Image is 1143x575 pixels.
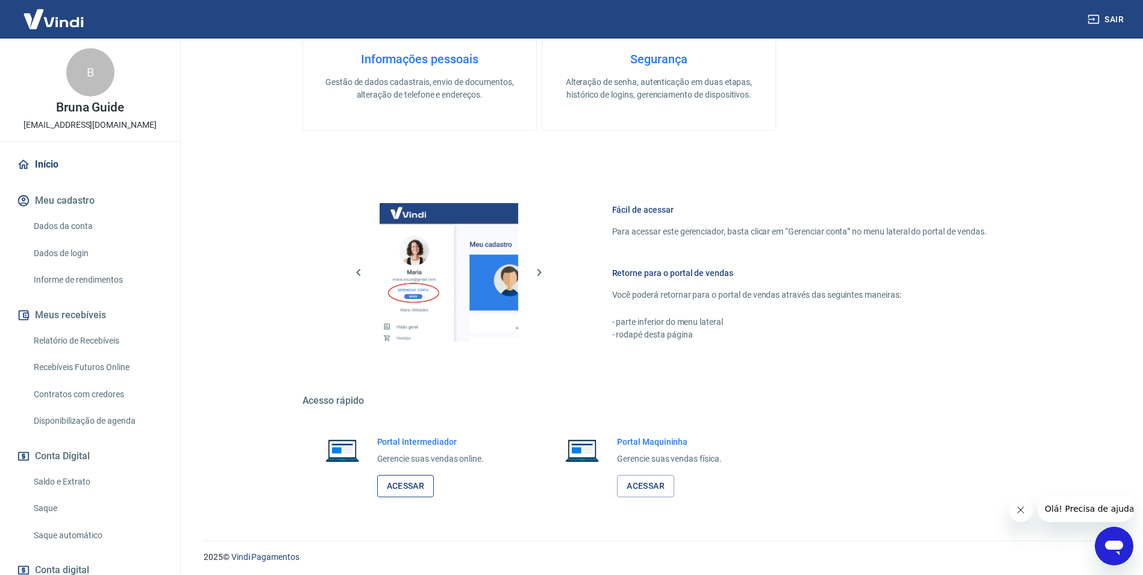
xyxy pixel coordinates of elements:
[377,475,434,497] a: Acessar
[322,76,517,101] p: Gestão de dados cadastrais, envio de documentos, alteração de telefone e endereços.
[380,203,518,342] img: Imagem da dashboard mostrando o botão de gerenciar conta na sidebar no lado esquerdo
[29,268,166,292] a: Informe de rendimentos
[617,475,674,497] a: Acessar
[377,453,484,465] p: Gerencie suas vendas online.
[612,289,987,301] p: Você poderá retornar para o portal de vendas através das seguintes maneiras:
[612,225,987,238] p: Para acessar este gerenciador, basta clicar em “Gerenciar conta” no menu lateral do portal de ven...
[1009,498,1033,522] iframe: Fechar mensagem
[377,436,484,448] h6: Portal Intermediador
[617,453,722,465] p: Gerencie suas vendas física.
[562,76,756,101] p: Alteração de senha, autenticação em duas etapas, histórico de logins, gerenciamento de dispositivos.
[612,204,987,216] h6: Fácil de acessar
[29,382,166,407] a: Contratos com credores
[302,395,1016,407] h5: Acesso rápido
[29,214,166,239] a: Dados da conta
[29,470,166,494] a: Saldo e Extrato
[14,187,166,214] button: Meu cadastro
[612,267,987,279] h6: Retorne para o portal de vendas
[66,48,114,96] div: B
[612,316,987,328] p: - parte inferior do menu lateral
[29,523,166,548] a: Saque automático
[617,436,722,448] h6: Portal Maquininha
[29,328,166,353] a: Relatório de Recebíveis
[29,409,166,433] a: Disponibilização de agenda
[23,119,157,131] p: [EMAIL_ADDRESS][DOMAIN_NAME]
[14,443,166,470] button: Conta Digital
[317,436,368,465] img: Imagem de um notebook aberto
[204,551,1114,564] p: 2025 ©
[14,302,166,328] button: Meus recebíveis
[612,328,987,341] p: - rodapé desta página
[7,8,101,18] span: Olá! Precisa de ajuda?
[1095,527,1133,565] iframe: Botão para abrir a janela de mensagens
[14,151,166,178] a: Início
[1085,8,1129,31] button: Sair
[29,355,166,380] a: Recebíveis Futuros Online
[562,52,756,66] h4: Segurança
[231,552,299,562] a: Vindi Pagamentos
[557,436,607,465] img: Imagem de um notebook aberto
[29,496,166,521] a: Saque
[29,241,166,266] a: Dados de login
[1038,495,1133,522] iframe: Mensagem da empresa
[56,101,124,114] p: Bruna Guide
[322,52,517,66] h4: Informações pessoais
[14,1,93,37] img: Vindi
